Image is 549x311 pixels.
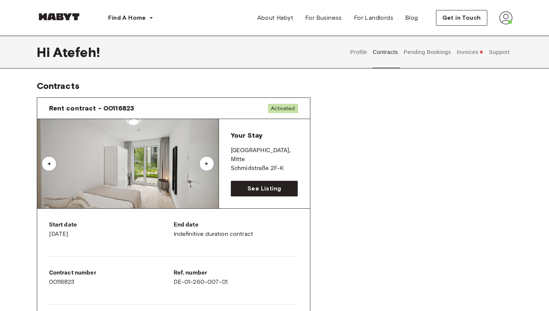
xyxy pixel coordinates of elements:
div: DE-01-260-007-01 [174,269,298,286]
div: Indefinitive duration contract [174,221,298,238]
button: Contracts [372,36,399,68]
p: Contract number [49,269,174,278]
p: Start date [49,221,174,230]
button: Pending Bookings [403,36,452,68]
span: Blog [405,13,418,22]
div: ▲ [45,161,53,166]
a: About Habyt [251,10,299,25]
span: Activated [268,104,298,113]
img: Habyt [37,13,81,20]
img: avatar [499,11,513,25]
span: Your Stay [231,131,262,140]
a: See Listing [231,181,298,196]
div: ▲ [203,161,210,166]
p: Schmidstraße 2F-K [231,164,298,173]
span: For Landlords [354,13,393,22]
div: 00116823 [49,269,174,286]
span: Atefeh ! [53,44,100,60]
button: Profile [349,36,368,68]
button: Get in Touch [436,10,487,26]
div: user profile tabs [348,36,513,68]
span: About Habyt [257,13,293,22]
span: Get in Touch [442,13,481,22]
button: Find A Home [102,10,159,25]
p: Ref. number [174,269,298,278]
a: Blog [399,10,424,25]
span: Find A Home [108,13,146,22]
span: Contracts [37,80,80,91]
p: [GEOGRAPHIC_DATA] , Mitte [231,146,298,164]
span: For Business [305,13,342,22]
img: Image of the room [37,119,219,208]
div: [DATE] [49,221,174,238]
p: End date [174,221,298,230]
span: Rent contract - 00116823 [49,104,135,113]
a: For Landlords [348,10,399,25]
a: For Business [299,10,348,25]
span: Hi [37,44,53,60]
button: Invoices [456,36,484,68]
span: See Listing [248,184,281,193]
button: Support [488,36,511,68]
